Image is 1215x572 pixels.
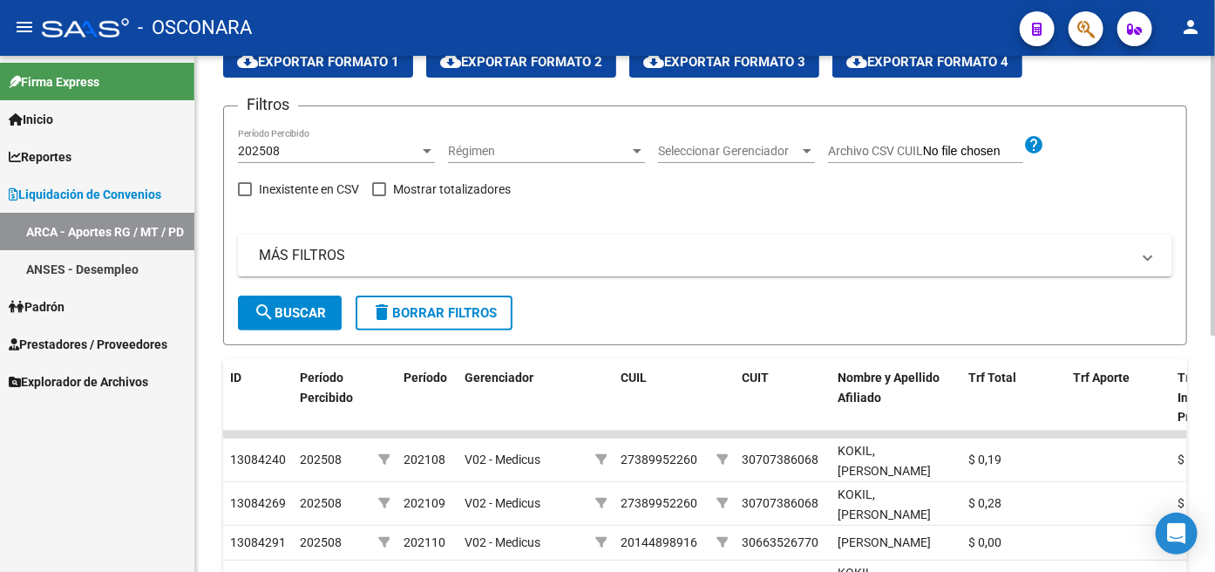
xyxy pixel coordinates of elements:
datatable-header-cell: Trf Total [961,359,1066,436]
h3: Filtros [238,92,298,117]
span: Archivo CSV CUIL [828,144,923,158]
span: Borrar Filtros [371,305,497,321]
button: Exportar Formato 4 [832,46,1022,78]
span: Reportes [9,147,71,167]
span: Inexistente en CSV [259,179,359,200]
mat-icon: cloud_download [846,51,867,71]
mat-icon: help [1023,134,1044,155]
span: Liquidación de Convenios [9,185,161,204]
span: [PERSON_NAME] [838,535,931,549]
span: V02 - Medicus [465,453,540,466]
button: Buscar [238,296,342,330]
span: Régimen [448,144,629,159]
span: Prestadores / Proveedores [9,335,167,354]
span: Trf Aporte [1073,371,1130,385]
span: Trf Total [968,371,1016,385]
datatable-header-cell: Gerenciador [458,359,588,436]
div: 30707386068 [742,450,818,470]
datatable-header-cell: CUIL [614,359,709,436]
div: Open Intercom Messenger [1156,513,1198,555]
datatable-header-cell: Nombre y Apellido Afiliado [831,359,961,436]
button: Exportar Formato 3 [629,46,819,78]
datatable-header-cell: Período [397,359,458,436]
mat-icon: cloud_download [643,51,664,71]
span: - OSCONARA [138,9,252,47]
span: Gerenciador [465,371,533,385]
mat-icon: search [254,302,275,323]
span: 202108 [404,453,445,466]
span: Nombre y Apellido Afiliado [838,371,940,405]
span: 13084269 [230,496,286,510]
datatable-header-cell: Período Percibido [293,359,371,436]
span: Período [404,371,447,385]
span: Exportar Formato 1 [237,54,399,70]
span: $ 0,28 [1178,496,1211,510]
div: 30663526770 [742,533,818,553]
mat-expansion-panel-header: MÁS FILTROS [238,235,1172,276]
span: 202508 [300,453,342,466]
mat-icon: person [1180,17,1201,37]
mat-icon: cloud_download [237,51,258,71]
span: Exportar Formato 2 [440,54,602,70]
span: Exportar Formato 3 [643,54,805,70]
span: ID [230,371,241,385]
button: Borrar Filtros [356,296,512,330]
span: 13084291 [230,535,286,549]
span: CUIL [621,371,647,385]
span: Firma Express [9,72,99,92]
datatable-header-cell: ID [223,359,293,436]
span: V02 - Medicus [465,496,540,510]
span: KOKIL, [PERSON_NAME] [838,444,931,478]
span: CUIT [742,371,769,385]
span: Explorador de Archivos [9,372,148,392]
span: $ 0,00 [968,535,1001,549]
input: Archivo CSV CUIL [923,144,1023,160]
button: Exportar Formato 1 [223,46,413,78]
span: 202110 [404,535,445,549]
span: 13084240 [230,453,286,466]
span: 202508 [238,144,280,158]
mat-icon: delete [371,302,392,323]
span: Inicio [9,110,53,129]
span: Exportar Formato 4 [846,54,1008,70]
span: 202508 [300,496,342,510]
span: Padrón [9,297,64,317]
span: KOKIL, [PERSON_NAME] [838,487,931,521]
span: 202508 [300,535,342,549]
span: 202109 [404,496,445,510]
span: Buscar [254,305,326,321]
mat-panel-title: MÁS FILTROS [259,246,1130,265]
span: Período Percibido [300,371,353,405]
span: Mostrar totalizadores [393,179,511,200]
span: V02 - Medicus [465,535,540,549]
span: Seleccionar Gerenciador [658,144,799,159]
datatable-header-cell: CUIT [735,359,831,436]
div: 20144898916 [621,533,697,553]
datatable-header-cell: Trf Aporte [1066,359,1171,436]
mat-icon: menu [14,17,35,37]
div: 30707386068 [742,494,818,514]
div: 27389952260 [621,450,697,470]
button: Exportar Formato 2 [426,46,616,78]
span: $ 0,28 [968,496,1001,510]
span: $ 0,18 [1178,453,1211,466]
div: 27389952260 [621,494,697,514]
mat-icon: cloud_download [440,51,461,71]
span: $ 0,19 [968,453,1001,466]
